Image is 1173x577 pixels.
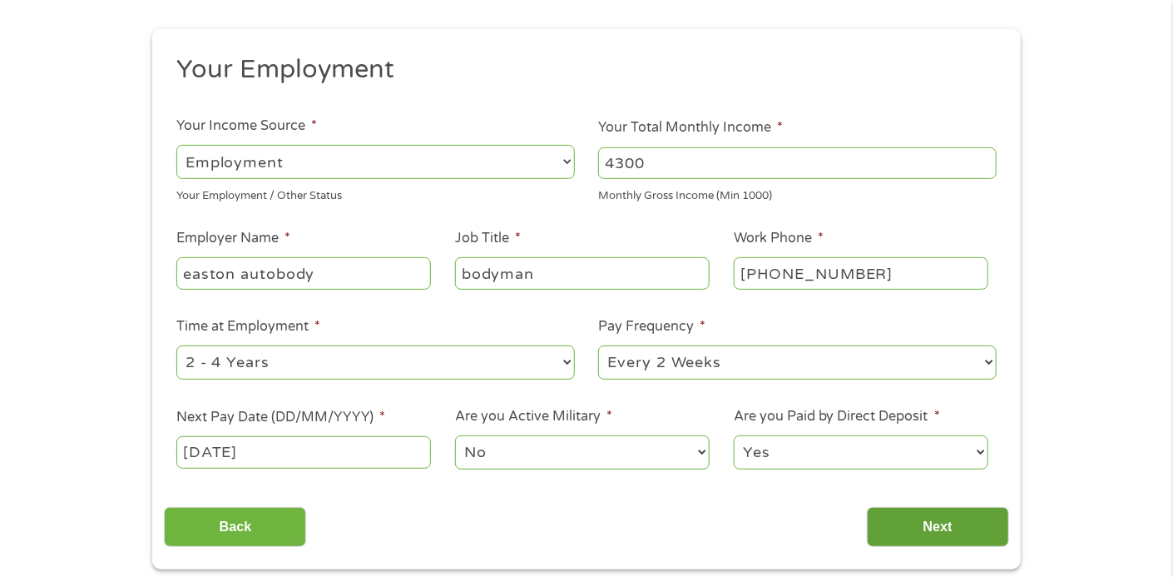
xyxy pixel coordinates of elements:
h2: Your Employment [176,53,985,87]
input: (231) 754-4010 [734,257,988,289]
input: Next [867,507,1009,548]
label: Pay Frequency [598,318,705,336]
label: Are you Active Military [455,408,612,425]
label: Are you Paid by Direct Deposit [734,408,940,425]
input: Back [164,507,306,548]
div: Monthly Gross Income (Min 1000) [598,182,997,205]
input: Walmart [176,257,431,289]
label: Time at Employment [176,318,320,336]
div: Your Employment / Other Status [176,182,575,205]
label: Job Title [455,230,521,247]
label: Work Phone [734,230,824,247]
input: 1800 [598,147,997,179]
input: ---Click Here for Calendar --- [176,436,431,468]
input: Cashier [455,257,710,289]
label: Next Pay Date (DD/MM/YYYY) [176,409,385,426]
label: Employer Name [176,230,290,247]
label: Your Income Source [176,117,317,135]
label: Your Total Monthly Income [598,119,783,137]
